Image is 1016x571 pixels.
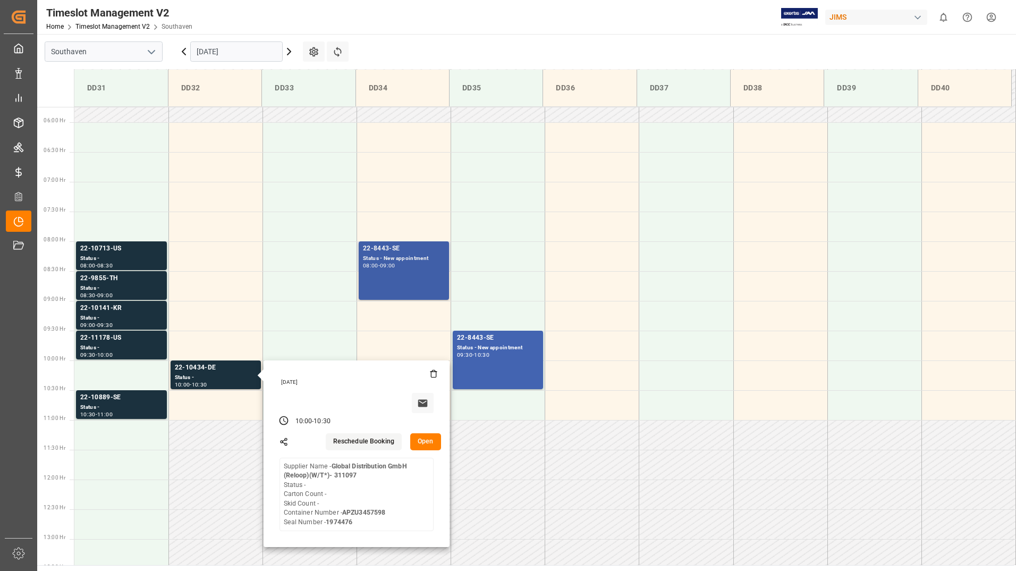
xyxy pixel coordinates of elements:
[44,207,65,213] span: 07:30 Hr
[80,254,163,263] div: Status -
[44,475,65,481] span: 12:00 Hr
[83,78,159,98] div: DD31
[44,564,65,570] span: 13:30 Hr
[44,117,65,123] span: 06:00 Hr
[80,333,163,343] div: 22-11178-US
[457,352,472,357] div: 09:30
[44,326,65,332] span: 09:30 Hr
[284,462,429,527] div: Supplier Name - Status - Carton Count - Skid Count - Container Number - Seal Number -
[80,343,163,352] div: Status -
[96,263,97,268] div: -
[277,379,438,386] div: [DATE]
[378,263,380,268] div: -
[44,385,65,391] span: 10:30 Hr
[326,518,352,526] b: 1974476
[177,78,253,98] div: DD32
[312,417,314,426] div: -
[457,343,539,352] div: Status - New appointment
[44,534,65,540] span: 13:00 Hr
[75,23,150,30] a: Timeslot Management V2
[295,417,312,426] div: 10:00
[80,314,163,323] div: Status -
[474,352,489,357] div: 10:30
[825,10,927,25] div: JIMS
[80,323,96,328] div: 09:00
[80,273,163,284] div: 22-9855-TH
[96,412,97,417] div: -
[44,147,65,153] span: 06:30 Hr
[190,41,283,62] input: DD-MM-YYYY
[96,352,97,357] div: -
[457,333,539,343] div: 22-8443-SE
[45,41,163,62] input: Type to search/select
[363,243,445,254] div: 22-8443-SE
[80,412,96,417] div: 10:30
[646,78,722,98] div: DD37
[833,78,909,98] div: DD39
[80,352,96,357] div: 09:30
[46,5,192,21] div: Timeslot Management V2
[365,78,441,98] div: DD34
[284,463,407,480] b: Global Distribution GmbH (Reloop)(W/T*)- 311097
[44,266,65,272] span: 08:30 Hr
[175,363,257,373] div: 22-10434-DE
[955,5,979,29] button: Help Center
[739,78,815,98] div: DD38
[314,417,331,426] div: 10:30
[80,303,163,314] div: 22-10141-KR
[143,44,159,60] button: open menu
[44,415,65,421] span: 11:00 Hr
[80,284,163,293] div: Status -
[825,7,932,27] button: JIMS
[363,254,445,263] div: Status - New appointment
[96,323,97,328] div: -
[96,293,97,298] div: -
[80,403,163,412] div: Status -
[44,177,65,183] span: 07:00 Hr
[97,293,113,298] div: 09:00
[326,433,402,450] button: Reschedule Booking
[97,412,113,417] div: 11:00
[380,263,395,268] div: 09:00
[175,373,257,382] div: Status -
[190,382,191,387] div: -
[175,382,190,387] div: 10:00
[44,445,65,451] span: 11:30 Hr
[80,263,96,268] div: 08:00
[932,5,955,29] button: show 0 new notifications
[44,296,65,302] span: 09:00 Hr
[472,352,474,357] div: -
[97,352,113,357] div: 10:00
[781,8,818,27] img: Exertis%20JAM%20-%20Email%20Logo.jpg_1722504956.jpg
[363,263,378,268] div: 08:00
[342,509,385,516] b: APZU3457598
[97,263,113,268] div: 08:30
[97,323,113,328] div: 09:30
[927,78,1003,98] div: DD40
[44,356,65,362] span: 10:00 Hr
[192,382,207,387] div: 10:30
[44,505,65,510] span: 12:30 Hr
[80,293,96,298] div: 08:30
[458,78,534,98] div: DD35
[80,392,163,403] div: 22-10889-SE
[80,243,163,254] div: 22-10713-US
[410,433,441,450] button: Open
[44,237,65,242] span: 08:00 Hr
[270,78,346,98] div: DD33
[552,78,628,98] div: DD36
[46,23,64,30] a: Home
